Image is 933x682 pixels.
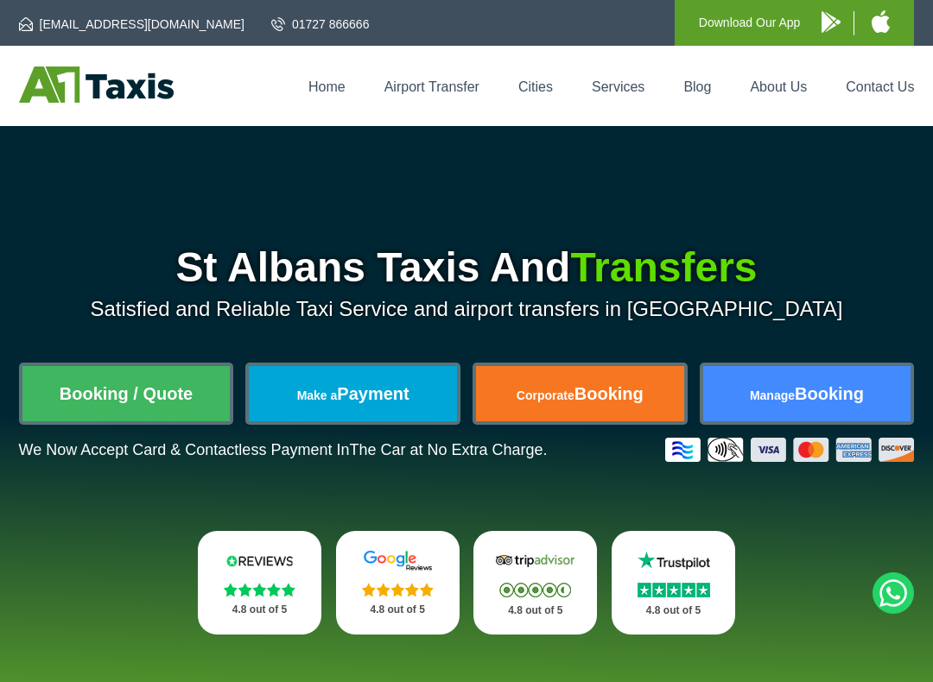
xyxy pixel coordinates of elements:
img: Google [355,550,441,571]
a: Cities [518,79,553,94]
span: The Car at No Extra Charge. [349,441,547,458]
img: Stars [362,583,434,597]
a: ManageBooking [703,366,911,421]
img: A1 Taxis iPhone App [872,10,890,33]
a: Home [308,79,346,94]
a: Booking / Quote [22,366,231,421]
span: Make a [297,388,338,402]
p: 4.8 out of 5 [631,600,716,622]
img: Trustpilot [631,550,716,571]
p: 4.8 out of 5 [217,599,302,621]
p: 4.8 out of 5 [492,600,578,622]
img: Stars [499,583,571,597]
a: Make aPayment [249,366,457,421]
img: Credit And Debit Cards [665,438,914,462]
p: Download Our App [699,12,801,34]
img: Stars [224,583,295,597]
span: Corporate [517,388,574,402]
p: 4.8 out of 5 [355,599,441,621]
img: A1 Taxis St Albans LTD [19,66,174,103]
p: Satisfied and Reliable Taxi Service and airport transfers in [GEOGRAPHIC_DATA] [19,297,915,321]
img: Stars [638,583,710,597]
a: CorporateBooking [476,366,684,421]
a: Trustpilot Stars 4.8 out of 5 [612,531,735,635]
a: Google Stars 4.8 out of 5 [336,531,460,635]
a: [EMAIL_ADDRESS][DOMAIN_NAME] [19,16,244,33]
h1: St Albans Taxis And [19,247,915,288]
p: We Now Accept Card & Contactless Payment In [19,441,548,459]
a: About Us [750,79,807,94]
img: A1 Taxis Android App [822,11,841,33]
a: Services [592,79,644,94]
img: Tripadvisor [492,550,578,571]
a: Airport Transfer [384,79,479,94]
span: Transfers [570,244,757,290]
span: Manage [750,388,795,402]
a: 01727 866666 [271,16,370,33]
a: Blog [683,79,711,94]
a: Reviews.io Stars 4.8 out of 5 [198,531,321,635]
img: Reviews.io [217,550,302,571]
a: Contact Us [846,79,914,94]
a: Tripadvisor Stars 4.8 out of 5 [473,531,597,635]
